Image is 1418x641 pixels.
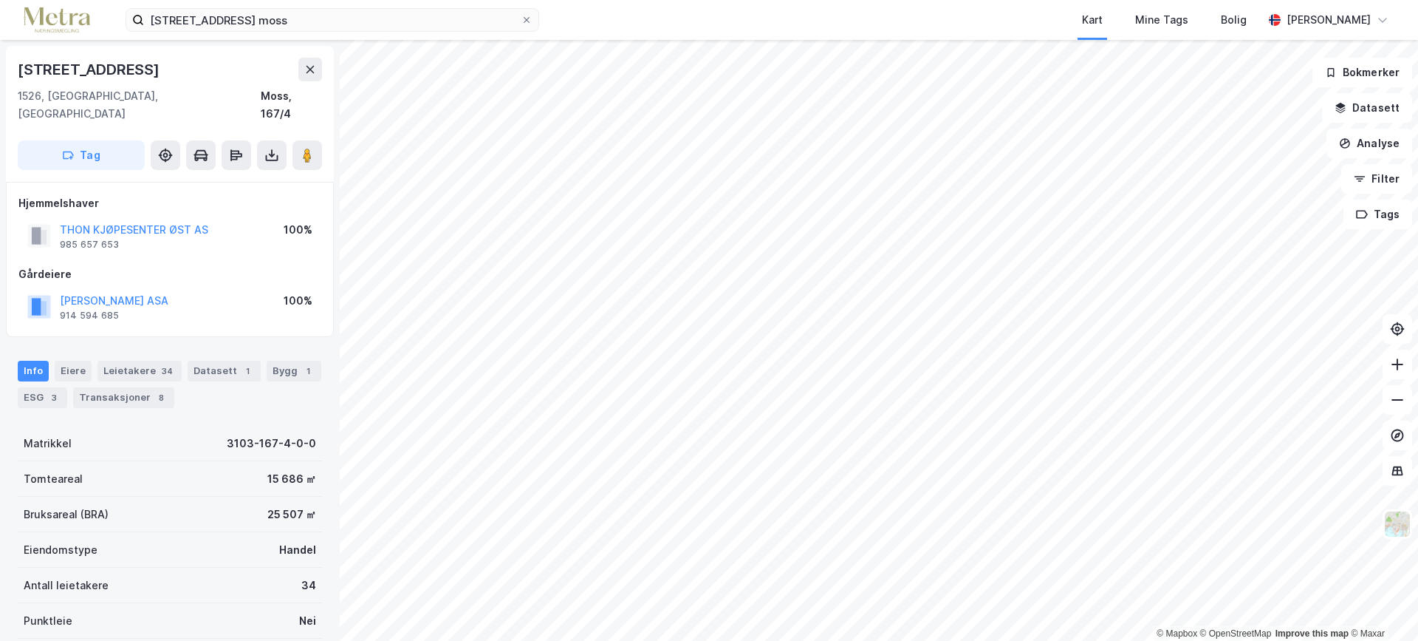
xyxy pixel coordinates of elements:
iframe: Chat Widget [1344,570,1418,641]
div: Tomteareal [24,470,83,488]
div: Bolig [1221,11,1247,29]
div: 100% [284,292,312,310]
div: Moss, 167/4 [261,87,322,123]
a: Mapbox [1157,628,1197,639]
div: Kontrollprogram for chat [1344,570,1418,641]
div: 1526, [GEOGRAPHIC_DATA], [GEOGRAPHIC_DATA] [18,87,261,123]
div: Matrikkel [24,435,72,452]
div: Datasett [188,361,261,381]
div: Bruksareal (BRA) [24,506,109,523]
button: Analyse [1326,129,1412,158]
div: [STREET_ADDRESS] [18,58,162,81]
a: OpenStreetMap [1200,628,1272,639]
div: [PERSON_NAME] [1287,11,1371,29]
button: Datasett [1322,93,1412,123]
div: 25 507 ㎡ [267,506,316,523]
img: Z [1383,510,1411,538]
div: 985 657 653 [60,239,119,251]
button: Tags [1343,200,1412,229]
button: Bokmerker [1312,58,1412,87]
button: Tag [18,140,145,170]
div: 1 [240,364,255,379]
div: Leietakere [97,361,182,381]
div: 100% [284,221,312,239]
div: Kart [1082,11,1103,29]
div: Handel [279,541,316,559]
div: Transaksjoner [73,387,174,408]
div: 1 [301,364,315,379]
div: Eiendomstype [24,541,97,559]
div: Info [18,361,49,381]
div: 8 [154,390,168,405]
div: Antall leietakere [24,577,109,594]
div: 3 [47,390,61,405]
div: Nei [299,612,316,630]
div: 15 686 ㎡ [267,470,316,488]
div: Eiere [55,361,92,381]
div: Bygg [267,361,321,381]
div: 34 [159,364,176,379]
div: 34 [301,577,316,594]
a: Improve this map [1275,628,1349,639]
button: Filter [1341,164,1412,194]
div: Punktleie [24,612,72,630]
div: 3103-167-4-0-0 [227,435,316,452]
div: 914 594 685 [60,310,119,322]
div: Gårdeiere [18,265,321,283]
img: metra-logo.256734c3b2bbffee19d4.png [24,7,90,33]
div: Hjemmelshaver [18,194,321,212]
input: Søk på adresse, matrikkel, gårdeiere, leietakere eller personer [144,9,521,31]
div: Mine Tags [1135,11,1188,29]
div: ESG [18,387,67,408]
